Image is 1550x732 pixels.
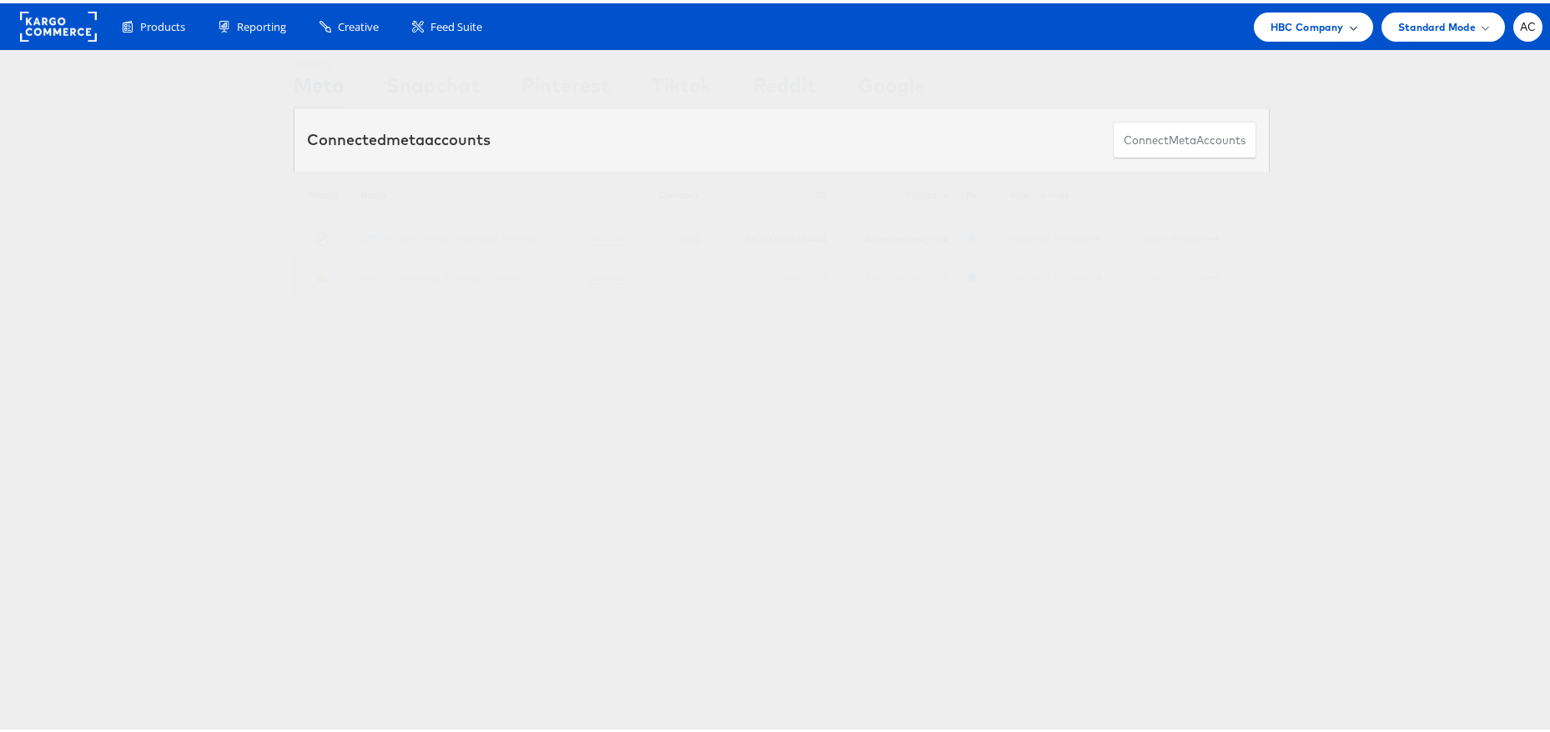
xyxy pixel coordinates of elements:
[1113,118,1256,156] button: ConnectmetaAccounts
[1169,129,1196,145] span: meta
[1520,18,1537,29] span: AC
[637,168,709,216] th: Currency
[1010,268,1101,280] a: Business Manager
[589,228,628,243] a: (rename)
[521,68,610,105] div: Pinterest
[338,16,379,32] span: Creative
[708,168,834,216] th: ID
[294,68,345,105] div: Meta
[352,168,637,216] th: Name
[1271,15,1344,33] span: HBC Company
[1010,229,1101,242] a: Business Manager
[307,126,491,148] div: Connected accounts
[589,268,628,282] a: (rename)
[834,216,957,255] td: America/New_York
[294,168,352,216] th: Status
[1142,229,1219,242] a: Graph Explorer
[708,216,834,255] td: 1805005506194464
[637,255,709,294] td: USD
[386,68,480,105] div: Snapchat
[294,48,345,68] div: Showing
[753,68,816,105] div: Reddit
[386,127,425,146] span: meta
[637,216,709,255] td: USD
[834,168,957,216] th: Timezone
[652,68,712,105] div: Tiktok
[360,268,526,280] a: Saks / StitcherAds (Managed Service)
[858,68,925,105] div: Google
[1398,15,1476,33] span: Standard Mode
[834,255,957,294] td: America/New_York
[708,255,834,294] td: 10159297146815004
[360,228,536,241] a: OFF5th / StitcherAds (Managed Service)
[237,16,286,32] span: Reporting
[140,16,185,32] span: Products
[1142,268,1219,280] a: Graph Explorer
[430,16,482,32] span: Feed Suite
